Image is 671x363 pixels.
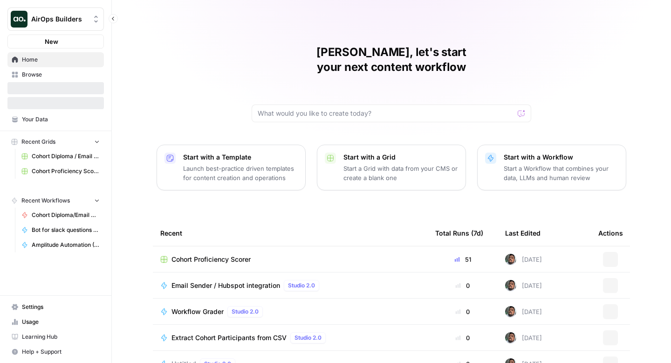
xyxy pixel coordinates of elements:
p: Start with a Grid [343,153,458,162]
img: u93l1oyz1g39q1i4vkrv6vz0p6p4 [505,306,516,317]
button: Help + Support [7,344,104,359]
span: Extract Cohort Participants from CSV [171,333,287,342]
div: 0 [435,333,490,342]
span: Cohort Diploma / Email Automation [32,152,100,161]
div: Last Edited [505,220,541,246]
span: Email Sender / Hubspot integration [171,281,280,290]
a: Cohort Diploma / Email Automation [17,149,104,164]
span: New [45,37,58,46]
span: Browse [22,70,100,79]
span: Recent Workflows [21,196,70,205]
a: Email Sender / Hubspot integrationStudio 2.0 [160,280,420,291]
h1: [PERSON_NAME], let's start your next content workflow [252,45,531,75]
a: Bot for slack questions pt. 1 [17,223,104,237]
span: Cohort Proficiency Scorer [171,255,251,264]
p: Start with a Template [183,153,298,162]
img: AirOps Builders Logo [11,11,27,28]
p: Start a Grid with data from your CMS or create a blank one [343,164,458,182]
a: Your Data [7,112,104,127]
a: Settings [7,300,104,314]
span: Cohort Proficiency Scorer [32,167,100,175]
span: Amplitude Automation (Export ver.) [32,241,100,249]
button: Workspace: AirOps Builders [7,7,104,31]
div: Recent [160,220,420,246]
a: Extract Cohort Participants from CSVStudio 2.0 [160,332,420,343]
div: Actions [598,220,623,246]
img: u93l1oyz1g39q1i4vkrv6vz0p6p4 [505,280,516,291]
div: Total Runs (7d) [435,220,483,246]
span: Your Data [22,115,100,124]
span: Learning Hub [22,333,100,341]
span: Help + Support [22,348,100,356]
span: Workflow Grader [171,307,224,316]
span: Studio 2.0 [288,281,315,290]
div: [DATE] [505,254,542,265]
span: Bot for slack questions pt. 1 [32,226,100,234]
div: [DATE] [505,280,542,291]
span: Studio 2.0 [232,307,259,316]
a: Cohort Diploma/Email Generator [17,208,104,223]
a: Home [7,52,104,67]
input: What would you like to create today? [258,109,514,118]
span: Cohort Diploma/Email Generator [32,211,100,219]
div: 0 [435,281,490,290]
p: Start with a Workflow [504,153,618,162]
div: [DATE] [505,306,542,317]
button: Start with a GridStart a Grid with data from your CMS or create a blank one [317,145,466,190]
a: Usage [7,314,104,329]
div: 0 [435,307,490,316]
span: Home [22,56,100,64]
div: [DATE] [505,332,542,343]
span: Studio 2.0 [294,334,322,342]
a: Workflow GraderStudio 2.0 [160,306,420,317]
p: Start a Workflow that combines your data, LLMs and human review [504,164,618,182]
a: Cohort Proficiency Scorer [160,255,420,264]
button: Recent Grids [7,135,104,149]
a: Cohort Proficiency Scorer [17,164,104,179]
a: Amplitude Automation (Export ver.) [17,237,104,252]
button: Start with a TemplateLaunch best-practice driven templates for content creation and operations [157,145,306,190]
button: Start with a WorkflowStart a Workflow that combines your data, LLMs and human review [477,145,626,190]
span: Recent Grids [21,138,55,146]
a: Learning Hub [7,329,104,344]
span: AirOps Builders [31,14,88,24]
span: Settings [22,303,100,311]
button: New [7,35,104,49]
p: Launch best-practice driven templates for content creation and operations [183,164,298,182]
img: u93l1oyz1g39q1i4vkrv6vz0p6p4 [505,332,516,343]
div: 51 [435,255,490,264]
button: Recent Workflows [7,194,104,208]
a: Browse [7,67,104,82]
span: Usage [22,318,100,326]
img: u93l1oyz1g39q1i4vkrv6vz0p6p4 [505,254,516,265]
